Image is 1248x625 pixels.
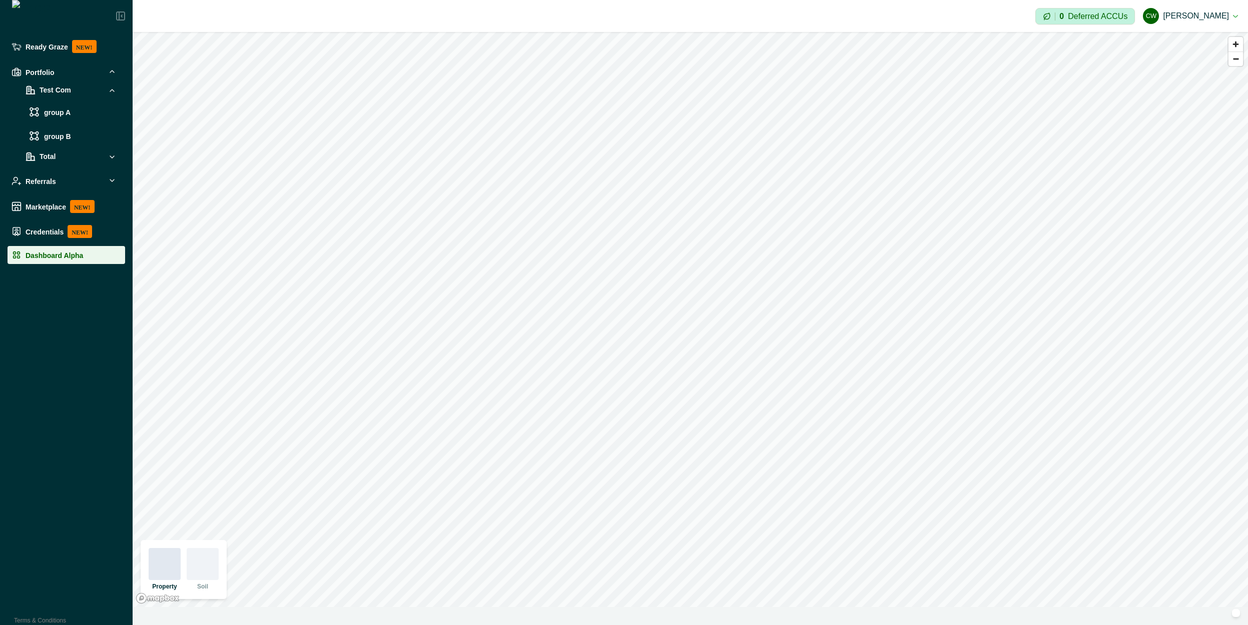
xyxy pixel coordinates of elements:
[152,582,177,591] p: Property
[70,200,95,213] p: NEW!
[1143,4,1238,28] button: cadel watson[PERSON_NAME]
[1068,12,1127,20] p: Deferred ACCUs
[197,582,208,591] p: Soil
[1228,51,1243,66] button: Zoom out
[8,221,125,242] a: CredentialsNEW!
[26,125,116,145] a: group B
[72,40,97,53] p: NEW!
[26,177,56,185] p: Referrals
[14,617,66,624] a: Terms & Conditions
[133,32,1248,607] canvas: Map
[8,196,125,217] a: MarketplaceNEW!
[26,68,55,76] p: Portfolio
[26,42,68,50] p: Ready Graze
[36,151,56,162] p: Total
[26,227,64,235] p: Credentials
[26,251,83,259] p: Dashboard Alpha
[68,225,92,238] p: NEW!
[136,592,180,604] a: Mapbox logo
[8,246,125,264] a: Dashboard Alpha
[26,101,116,121] a: group A
[44,107,71,118] p: group A
[8,36,125,57] a: Ready GrazeNEW!
[1059,12,1064,20] p: 0
[1228,37,1243,51] button: Zoom in
[44,131,71,142] p: group B
[36,85,71,95] p: Test Com
[26,202,66,210] p: Marketplace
